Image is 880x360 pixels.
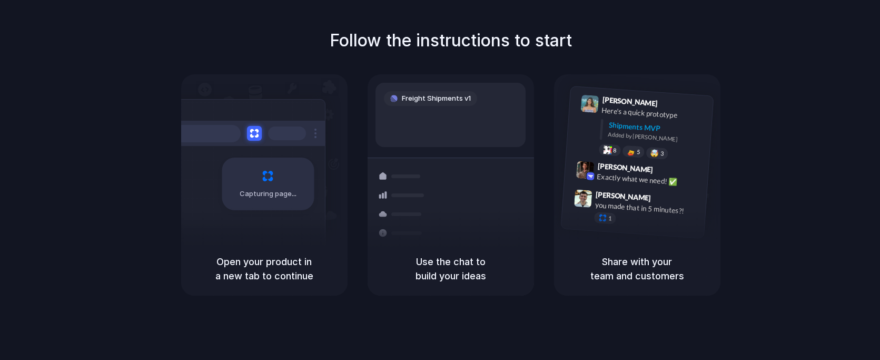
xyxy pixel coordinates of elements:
[660,99,682,112] span: 9:41 AM
[654,194,676,207] span: 9:47 AM
[595,200,700,218] div: you made that in 5 minutes?!
[240,189,298,199] span: Capturing page
[194,255,335,283] h5: Open your product in a new tab to continue
[380,255,521,283] h5: Use the chat to build your ideas
[601,105,706,123] div: Here's a quick prototype
[660,151,664,157] span: 3
[597,160,653,176] span: [PERSON_NAME]
[567,255,708,283] h5: Share with your team and customers
[597,171,702,189] div: Exactly what we need! ✅
[650,150,659,158] div: 🤯
[656,166,677,178] span: 9:42 AM
[612,148,616,153] span: 8
[402,93,471,104] span: Freight Shipments v1
[330,28,572,53] h1: Follow the instructions to start
[636,149,640,155] span: 5
[602,94,658,109] span: [PERSON_NAME]
[595,189,651,204] span: [PERSON_NAME]
[608,130,705,145] div: Added by [PERSON_NAME]
[608,216,611,221] span: 1
[608,120,706,137] div: Shipments MVP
